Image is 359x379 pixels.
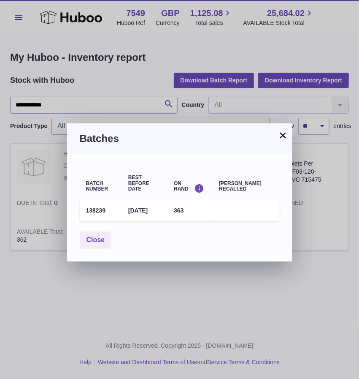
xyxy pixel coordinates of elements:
div: Batch number [86,181,116,192]
button: × [278,130,288,140]
div: [PERSON_NAME] recalled [219,181,273,192]
td: 363 [167,200,213,221]
div: Best before date [128,175,161,192]
h3: Batches [80,132,280,145]
button: Close [80,232,112,249]
td: [DATE] [122,200,167,221]
div: On Hand [174,181,206,192]
td: 138239 [80,200,122,221]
